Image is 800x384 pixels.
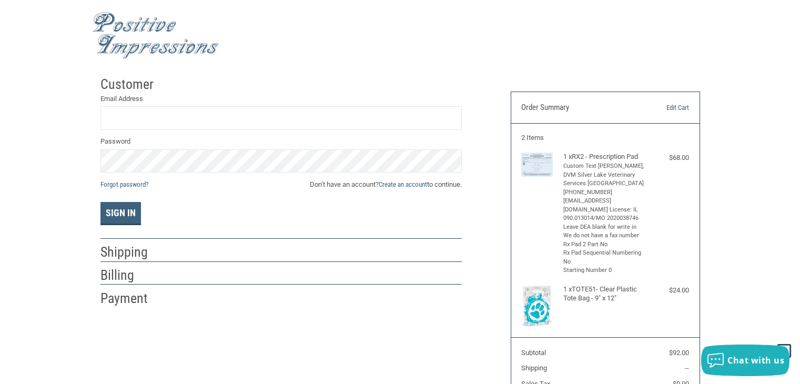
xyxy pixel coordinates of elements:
a: Create an account [379,180,427,188]
h2: Payment [100,290,162,307]
span: Don’t have an account? to continue. [310,179,462,190]
label: Password [100,136,462,147]
span: $92.00 [669,349,689,357]
li: Starting Number 0 [563,266,645,275]
h2: Shipping [100,244,162,261]
label: Email Address [100,94,462,104]
h2: Customer [100,76,162,93]
span: Subtotal [521,349,546,357]
div: $24.00 [647,285,689,296]
span: -- [685,364,689,372]
li: Rx Pad 2 Part No [563,240,645,249]
img: Positive Impressions [93,12,219,59]
h4: 1 x RX2 - Prescription Pad [563,153,645,161]
div: $68.00 [647,153,689,163]
li: Rx Pad Sequential Numbering No [563,249,645,266]
a: Edit Cart [635,103,689,113]
span: Shipping [521,364,547,372]
button: Sign In [100,202,141,225]
h3: Order Summary [521,103,635,113]
h3: 2 Items [521,134,689,142]
li: Custom Text [PERSON_NAME], DVM Silver Lake Veterinary Services [GEOGRAPHIC_DATA] [PHONE_NUMBER] [... [563,162,645,240]
h4: 1 x TOTE51- Clear Plastic Tote Bag - 9" x 12" [563,285,645,302]
h2: Billing [100,267,162,284]
span: Chat with us [727,355,784,366]
button: Chat with us [701,345,789,376]
a: Forgot password? [100,180,148,188]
